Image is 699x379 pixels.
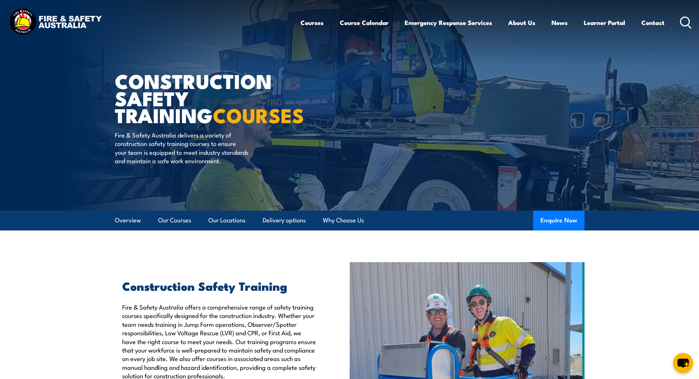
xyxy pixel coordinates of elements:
[115,211,141,230] a: Overview
[340,13,389,32] a: Course Calendar
[158,211,191,230] a: Our Courses
[122,280,316,291] h2: Construction Safety Training
[208,211,245,230] a: Our Locations
[508,13,535,32] a: About Us
[551,13,568,32] a: News
[115,72,296,124] h1: CONSTRUCTION SAFETY TRAINING
[263,211,306,230] a: Delivery options
[301,13,324,32] a: Courses
[533,211,585,230] button: Enquire Now
[673,353,693,373] button: chat-button
[323,211,364,230] a: Why Choose Us
[641,13,665,32] a: Contact
[405,13,492,32] a: Emergency Response Services
[213,99,304,130] strong: COURSES
[115,130,249,165] p: Fire & Safety Australia delivers a variety of construction safety training courses to ensure your...
[584,13,625,32] a: Learner Portal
